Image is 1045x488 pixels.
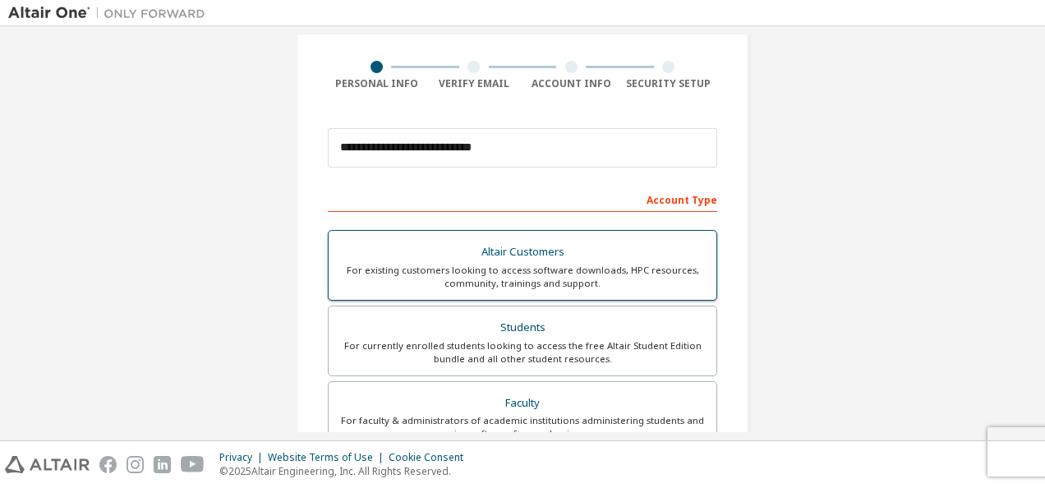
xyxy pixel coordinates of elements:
div: Security Setup [620,77,718,90]
div: Privacy [219,451,268,464]
div: Account Info [522,77,620,90]
img: youtube.svg [181,456,205,473]
img: Altair One [8,5,214,21]
div: For existing customers looking to access software downloads, HPC resources, community, trainings ... [338,264,707,290]
div: Personal Info [328,77,426,90]
div: For faculty & administrators of academic institutions administering students and accessing softwa... [338,414,707,440]
div: Students [338,316,707,339]
div: Verify Email [426,77,523,90]
div: Cookie Consent [389,451,473,464]
div: Altair Customers [338,241,707,264]
p: © 2025 Altair Engineering, Inc. All Rights Reserved. [219,464,473,478]
div: Faculty [338,392,707,415]
img: facebook.svg [99,456,117,473]
div: Website Terms of Use [268,451,389,464]
img: altair_logo.svg [5,456,90,473]
img: instagram.svg [127,456,144,473]
img: linkedin.svg [154,456,171,473]
div: For currently enrolled students looking to access the free Altair Student Edition bundle and all ... [338,339,707,366]
div: Account Type [328,186,717,212]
